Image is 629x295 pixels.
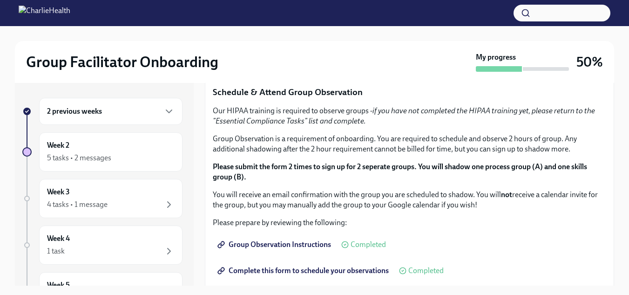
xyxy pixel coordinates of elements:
[26,53,218,71] h2: Group Facilitator Onboarding
[219,266,389,275] span: Complete this form to schedule your observations
[19,6,70,21] img: CharlieHealth
[47,199,108,210] div: 4 tasks • 1 message
[47,233,70,244] h6: Week 4
[476,52,516,62] strong: My progress
[219,240,331,249] span: Group Observation Instructions
[39,98,183,125] div: 2 previous weeks
[213,162,587,181] strong: Please submit the form 2 times to sign up for 2 seperate groups. You will shadow one process grou...
[22,132,183,172] a: Week 25 tasks • 2 messages
[501,190,512,199] strong: not
[213,134,606,154] p: Group Observation is a requirement of onboarding. You are required to schedule and observe 2 hour...
[213,235,338,254] a: Group Observation Instructions
[213,190,606,210] p: You will receive an email confirmation with the group you are scheduled to shadow. You will recei...
[22,179,183,218] a: Week 34 tasks • 1 message
[408,267,444,274] span: Completed
[213,106,606,126] p: Our HIPAA training is required to observe groups -
[47,153,111,163] div: 5 tasks • 2 messages
[213,261,395,280] a: Complete this form to schedule your observations
[213,106,595,125] em: if you have not completed the HIPAA training yet, please return to the "Essential Compliance Task...
[47,187,70,197] h6: Week 3
[22,226,183,265] a: Week 41 task
[213,218,606,228] p: Please prepare by reviewing the following:
[351,241,386,248] span: Completed
[47,246,65,256] div: 1 task
[47,280,70,290] h6: Week 5
[47,106,102,117] h6: 2 previous weeks
[47,140,69,151] h6: Week 2
[576,54,603,70] h3: 50%
[213,86,606,98] p: Schedule & Attend Group Observation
